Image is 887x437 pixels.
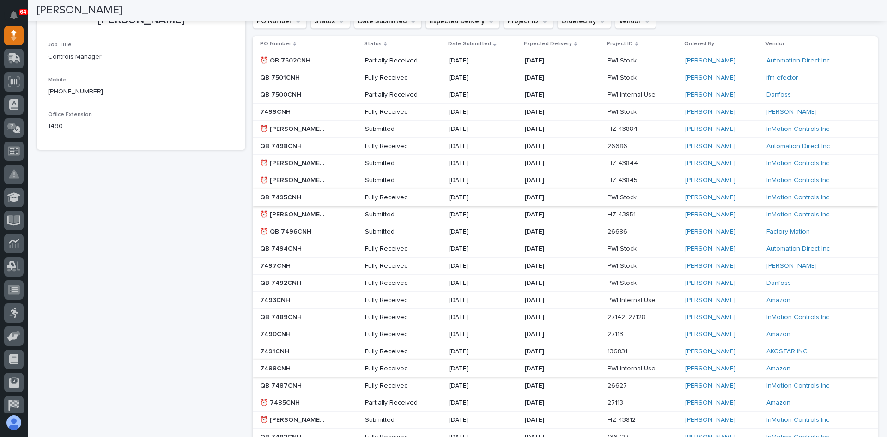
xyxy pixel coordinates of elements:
[48,88,103,95] a: [PHONE_NUMBER]
[766,416,829,424] a: InMotion Controls Inc
[354,14,422,29] button: Date Submitted
[12,11,24,26] div: Notifications64
[449,348,515,356] p: [DATE]
[365,177,431,185] p: Submitted
[685,399,735,407] a: [PERSON_NAME]
[365,57,431,65] p: Partially Received
[365,314,431,321] p: Fully Received
[260,295,292,304] p: 7493CNH
[449,194,515,202] p: [DATE]
[260,106,292,116] p: 7499CNH
[685,314,735,321] a: [PERSON_NAME]
[253,309,878,326] tr: QB 7489CNHQB 7489CNH Fully Received[DATE][DATE]27142, 2712827142, 27128 [PERSON_NAME] InMotion Co...
[449,314,515,321] p: [DATE]
[525,331,591,339] p: [DATE]
[608,329,625,339] p: 27113
[766,399,790,407] a: Amazon
[260,89,303,99] p: QB 7500CNH
[253,69,878,86] tr: QB 7501CNHQB 7501CNH Fully Received[DATE][DATE]PWI StockPWI Stock [PERSON_NAME] ifm efector
[365,142,431,150] p: Fully Received
[253,258,878,275] tr: 7497CNH7497CNH Fully Received[DATE][DATE]PWI StockPWI Stock [PERSON_NAME] [PERSON_NAME]
[685,279,735,287] a: [PERSON_NAME]
[253,377,878,394] tr: QB 7487CNHQB 7487CNH Fully Received[DATE][DATE]2662726627 [PERSON_NAME] InMotion Controls Inc
[449,296,515,304] p: [DATE]
[766,279,791,287] a: Danfoss
[766,262,817,270] a: [PERSON_NAME]
[20,9,26,15] p: 64
[260,329,292,339] p: 7490CNH
[608,346,629,356] p: 136831
[310,14,350,29] button: Status
[449,142,515,150] p: [DATE]
[260,141,304,150] p: QB 7498CNH
[524,39,572,49] p: Expected Delivery
[449,125,515,133] p: [DATE]
[525,245,591,253] p: [DATE]
[685,194,735,202] a: [PERSON_NAME]
[525,108,591,116] p: [DATE]
[253,86,878,104] tr: QB 7500CNHQB 7500CNH Partially Received[DATE][DATE]PWI Internal UsePWI Internal Use [PERSON_NAME]...
[253,240,878,258] tr: QB 7494CNHQB 7494CNH Fully Received[DATE][DATE]PWI StockPWI Stock [PERSON_NAME] Automation Direct...
[766,365,790,373] a: Amazon
[608,72,638,82] p: PWI Stock
[260,209,328,219] p: ⏰ Verbal Charlie (InMotion 9/9/25)
[685,262,735,270] a: [PERSON_NAME]
[525,91,591,99] p: [DATE]
[525,142,591,150] p: [DATE]
[525,416,591,424] p: [DATE]
[685,331,735,339] a: [PERSON_NAME]
[365,194,431,202] p: Fully Received
[253,14,307,29] button: PO Number
[253,155,878,172] tr: ⏰ [PERSON_NAME] (InMotion [DATE])⏰ [PERSON_NAME] (InMotion [DATE]) Submitted[DATE][DATE]HZ 43844H...
[766,296,790,304] a: Amazon
[449,416,515,424] p: [DATE]
[260,380,304,390] p: QB 7487CNH
[608,414,638,424] p: HZ 43812
[365,365,431,373] p: Fully Received
[685,74,735,82] a: [PERSON_NAME]
[449,57,515,65] p: [DATE]
[765,39,784,49] p: Vendor
[48,52,234,62] p: Controls Manager
[685,91,735,99] a: [PERSON_NAME]
[449,91,515,99] p: [DATE]
[684,39,714,49] p: Ordered By
[260,277,303,287] p: QB 7492CNH
[365,348,431,356] p: Fully Received
[766,245,830,253] a: Automation Direct Inc
[766,382,829,390] a: InMotion Controls Inc
[260,243,304,253] p: QB 7494CNH
[525,262,591,270] p: [DATE]
[525,314,591,321] p: [DATE]
[525,382,591,390] p: [DATE]
[766,142,830,150] a: Automation Direct Inc
[260,158,328,167] p: ⏰ Verbal Charlie (InMotion 9/9/25)
[766,108,817,116] a: [PERSON_NAME]
[4,413,24,432] button: users-avatar
[365,296,431,304] p: Fully Received
[449,365,515,373] p: [DATE]
[525,279,591,287] p: [DATE]
[253,172,878,189] tr: ⏰ [PERSON_NAME] (InMotion [DATE])⏰ [PERSON_NAME] (InMotion [DATE]) Submitted[DATE][DATE]HZ 43845H...
[766,91,791,99] a: Danfoss
[260,346,291,356] p: 7491CNH
[766,348,808,356] a: AKOSTAR INC
[449,331,515,339] p: [DATE]
[685,108,735,116] a: [PERSON_NAME]
[48,122,234,131] p: 1490
[766,125,829,133] a: InMotion Controls Inc
[37,4,122,17] h2: [PERSON_NAME]
[365,279,431,287] p: Fully Received
[766,314,829,321] a: InMotion Controls Inc
[766,74,798,82] a: ifm efector
[525,365,591,373] p: [DATE]
[608,89,657,99] p: PWI Internal Use
[365,160,431,167] p: Submitted
[48,112,92,117] span: Office Extension
[766,331,790,339] a: Amazon
[685,57,735,65] a: [PERSON_NAME]
[260,414,328,424] p: ⏰ Verbal Charlie (InMotion 8/20/25)
[253,292,878,309] tr: 7493CNH7493CNH Fully Received[DATE][DATE]PWI Internal UsePWI Internal Use [PERSON_NAME] Amazon
[766,160,829,167] a: InMotion Controls Inc
[48,42,72,48] span: Job Title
